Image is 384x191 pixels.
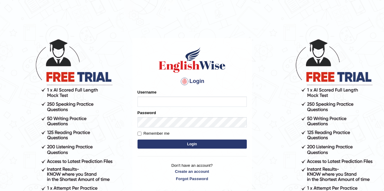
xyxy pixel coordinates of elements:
[138,77,247,86] h4: Login
[138,169,247,174] a: Create an account
[158,46,227,74] img: Logo of English Wise sign in for intelligent practice with AI
[138,89,157,95] label: Username
[138,140,247,149] button: Login
[138,163,247,181] p: Don't have an account?
[138,130,170,137] label: Remember me
[138,132,141,136] input: Remember me
[138,110,156,116] label: Password
[138,176,247,182] a: Forgot Password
